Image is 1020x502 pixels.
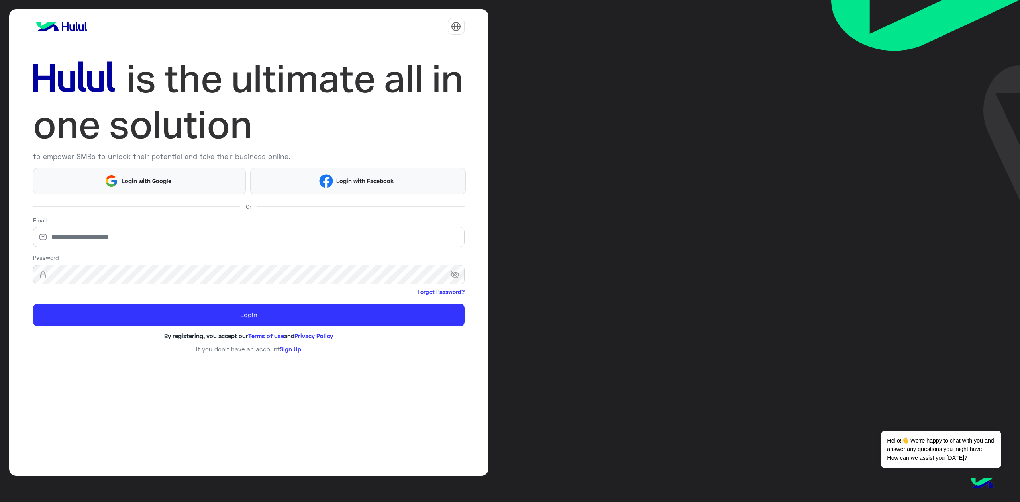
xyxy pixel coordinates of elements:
[418,288,465,296] a: Forgot Password?
[33,304,465,326] button: Login
[451,22,461,31] img: tab
[280,345,301,353] a: Sign Up
[33,233,53,241] img: email
[118,176,174,186] span: Login with Google
[33,168,246,194] button: Login with Google
[284,332,294,339] span: and
[33,271,53,279] img: lock
[33,151,465,162] p: to empower SMBs to unlock their potential and take their business online.
[246,202,251,211] span: Or
[33,253,59,262] label: Password
[333,176,397,186] span: Login with Facebook
[33,216,47,224] label: Email
[881,431,1001,468] span: Hello!👋 We're happy to chat with you and answer any questions you might have. How can we assist y...
[968,470,996,498] img: hulul-logo.png
[250,168,466,194] button: Login with Facebook
[33,345,465,353] h6: If you don’t have an account
[33,56,465,148] img: hululLoginTitle_EN.svg
[104,174,118,188] img: Google
[164,332,248,339] span: By registering, you accept our
[294,332,333,339] a: Privacy Policy
[33,18,90,34] img: logo
[450,268,465,282] span: visibility_off
[248,332,284,339] a: Terms of use
[319,174,333,188] img: Facebook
